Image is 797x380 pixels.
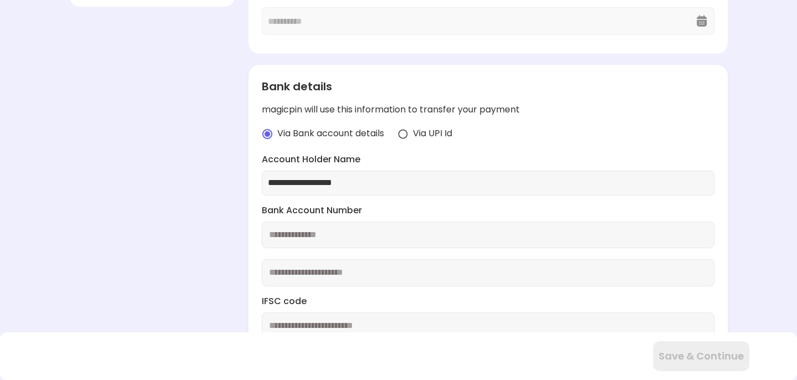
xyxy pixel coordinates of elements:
[262,295,715,308] label: IFSC code
[262,153,715,166] label: Account Holder Name
[277,127,384,140] span: Via Bank account details
[413,127,452,140] span: Via UPI Id
[262,129,273,140] img: radio
[653,341,749,371] button: Save & Continue
[262,104,715,116] div: magicpin will use this information to transfer your payment
[262,78,715,95] div: Bank details
[397,129,408,140] img: radio
[262,204,715,217] label: Bank Account Number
